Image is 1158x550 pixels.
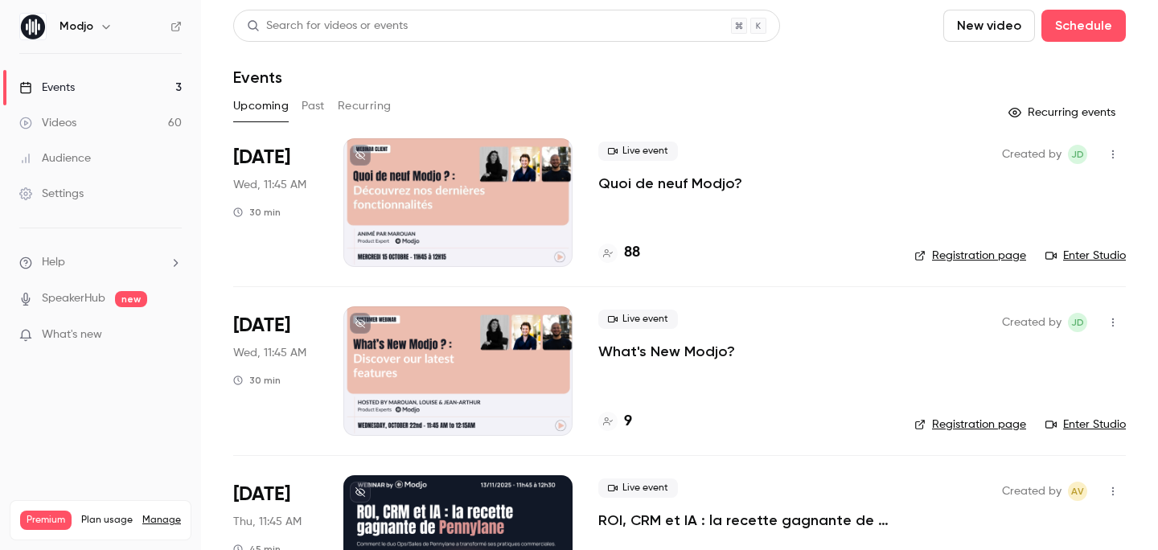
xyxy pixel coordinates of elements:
span: Created by [1002,145,1061,164]
iframe: Noticeable Trigger [162,328,182,343]
a: Manage [142,514,181,527]
div: Settings [19,186,84,202]
a: Enter Studio [1045,248,1126,264]
div: Audience [19,150,91,166]
a: 88 [598,242,640,264]
span: Aurélie Voisin [1068,482,1087,501]
span: new [115,291,147,307]
div: Oct 22 Wed, 11:45 AM (Europe/Paris) [233,306,318,435]
a: 9 [598,411,632,433]
span: Premium [20,511,72,530]
span: Plan usage [81,514,133,527]
button: Recurring [338,93,392,119]
span: AV [1071,482,1084,501]
span: [DATE] [233,482,290,507]
span: Help [42,254,65,271]
span: Live event [598,142,678,161]
button: New video [943,10,1035,42]
span: [DATE] [233,145,290,170]
button: Upcoming [233,93,289,119]
a: SpeakerHub [42,290,105,307]
span: [DATE] [233,313,290,339]
h4: 9 [624,411,632,433]
span: Live event [598,310,678,329]
a: What's New Modjo? [598,342,735,361]
li: help-dropdown-opener [19,254,182,271]
span: JD [1071,313,1084,332]
div: 30 min [233,206,281,219]
div: Oct 15 Wed, 11:45 AM (Europe/Paris) [233,138,318,267]
div: 30 min [233,374,281,387]
span: JD [1071,145,1084,164]
h6: Modjo [60,18,93,35]
a: Registration page [914,248,1026,264]
span: Jean-Arthur Dujoncquoy [1068,313,1087,332]
img: Modjo [20,14,46,39]
span: Thu, 11:45 AM [233,514,302,530]
button: Recurring events [1001,100,1126,125]
button: Past [302,93,325,119]
span: Live event [598,478,678,498]
div: Videos [19,115,76,131]
h4: 88 [624,242,640,264]
div: Search for videos or events [247,18,408,35]
a: Registration page [914,417,1026,433]
div: Events [19,80,75,96]
button: Schedule [1041,10,1126,42]
a: Enter Studio [1045,417,1126,433]
span: Created by [1002,313,1061,332]
span: What's new [42,326,102,343]
span: Created by [1002,482,1061,501]
h1: Events [233,68,282,87]
span: Wed, 11:45 AM [233,177,306,193]
a: Quoi de neuf Modjo? [598,174,742,193]
span: Wed, 11:45 AM [233,345,306,361]
span: Jean-Arthur Dujoncquoy [1068,145,1087,164]
a: ROI, CRM et IA : la recette gagnante de [PERSON_NAME] [598,511,889,530]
